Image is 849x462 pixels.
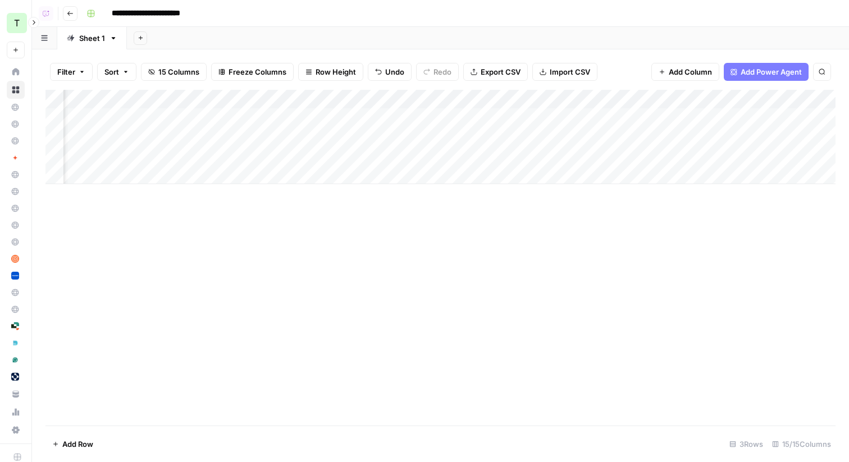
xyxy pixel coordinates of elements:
[7,403,25,421] a: Usage
[7,81,25,99] a: Browse
[11,255,19,263] img: e96rwc90nz550hm4zzehfpz0of55
[104,66,119,77] span: Sort
[14,16,20,30] span: T
[211,63,294,81] button: Freeze Columns
[481,66,521,77] span: Export CSV
[57,27,127,49] a: Sheet 1
[725,435,768,453] div: 3 Rows
[11,154,19,162] img: jg2db1r2bojt4rpadgkfzs6jzbyg
[7,9,25,37] button: Workspace: Travis Demo
[385,66,404,77] span: Undo
[141,63,207,81] button: 15 Columns
[463,63,528,81] button: Export CSV
[368,63,412,81] button: Undo
[11,339,19,347] img: 21cqirn3y8po2glfqu04segrt9y0
[11,272,19,280] img: 1rmbdh83liigswmnvqyaq31zy2bw
[550,66,590,77] span: Import CSV
[97,63,136,81] button: Sort
[724,63,809,81] button: Add Power Agent
[62,438,93,450] span: Add Row
[229,66,286,77] span: Freeze Columns
[7,63,25,81] a: Home
[11,373,19,381] img: 8r7vcgjp7k596450bh7nfz5jb48j
[433,66,451,77] span: Redo
[11,322,19,330] img: su6rzb6ooxtlguexw0i7h3ek2qys
[11,356,19,364] img: 6qj8gtflwv87ps1ofr2h870h2smq
[45,435,100,453] button: Add Row
[416,63,459,81] button: Redo
[57,66,75,77] span: Filter
[79,33,105,44] div: Sheet 1
[298,63,363,81] button: Row Height
[741,66,802,77] span: Add Power Agent
[7,385,25,403] a: Your Data
[50,63,93,81] button: Filter
[669,66,712,77] span: Add Column
[651,63,719,81] button: Add Column
[7,421,25,439] a: Settings
[532,63,597,81] button: Import CSV
[768,435,836,453] div: 15/15 Columns
[158,66,199,77] span: 15 Columns
[316,66,356,77] span: Row Height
